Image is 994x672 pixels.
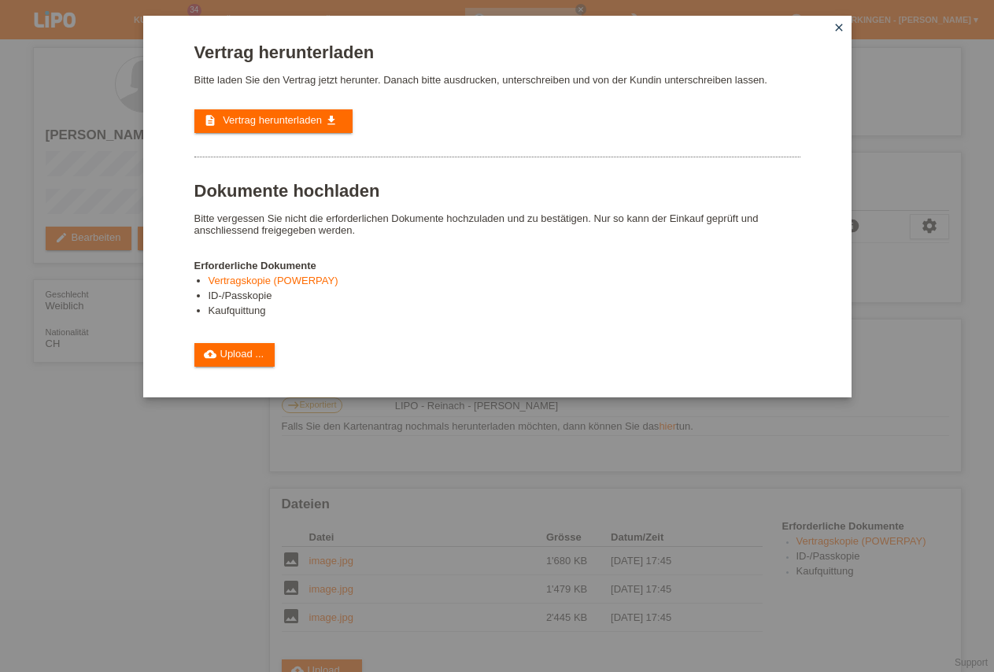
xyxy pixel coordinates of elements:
[194,260,800,271] h4: Erforderliche Dokumente
[223,114,322,126] span: Vertrag herunterladen
[204,348,216,360] i: cloud_upload
[204,114,216,127] i: description
[194,74,800,86] p: Bitte laden Sie den Vertrag jetzt herunter. Danach bitte ausdrucken, unterschreiben und von der K...
[209,290,800,305] li: ID-/Passkopie
[194,42,800,62] h1: Vertrag herunterladen
[209,305,800,319] li: Kaufquittung
[833,21,845,34] i: close
[209,275,338,286] a: Vertragskopie (POWERPAY)
[194,109,353,133] a: description Vertrag herunterladen get_app
[325,114,338,127] i: get_app
[194,343,275,367] a: cloud_uploadUpload ...
[829,20,849,38] a: close
[194,181,800,201] h1: Dokumente hochladen
[194,212,800,236] p: Bitte vergessen Sie nicht die erforderlichen Dokumente hochzuladen und zu bestätigen. Nur so kann...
